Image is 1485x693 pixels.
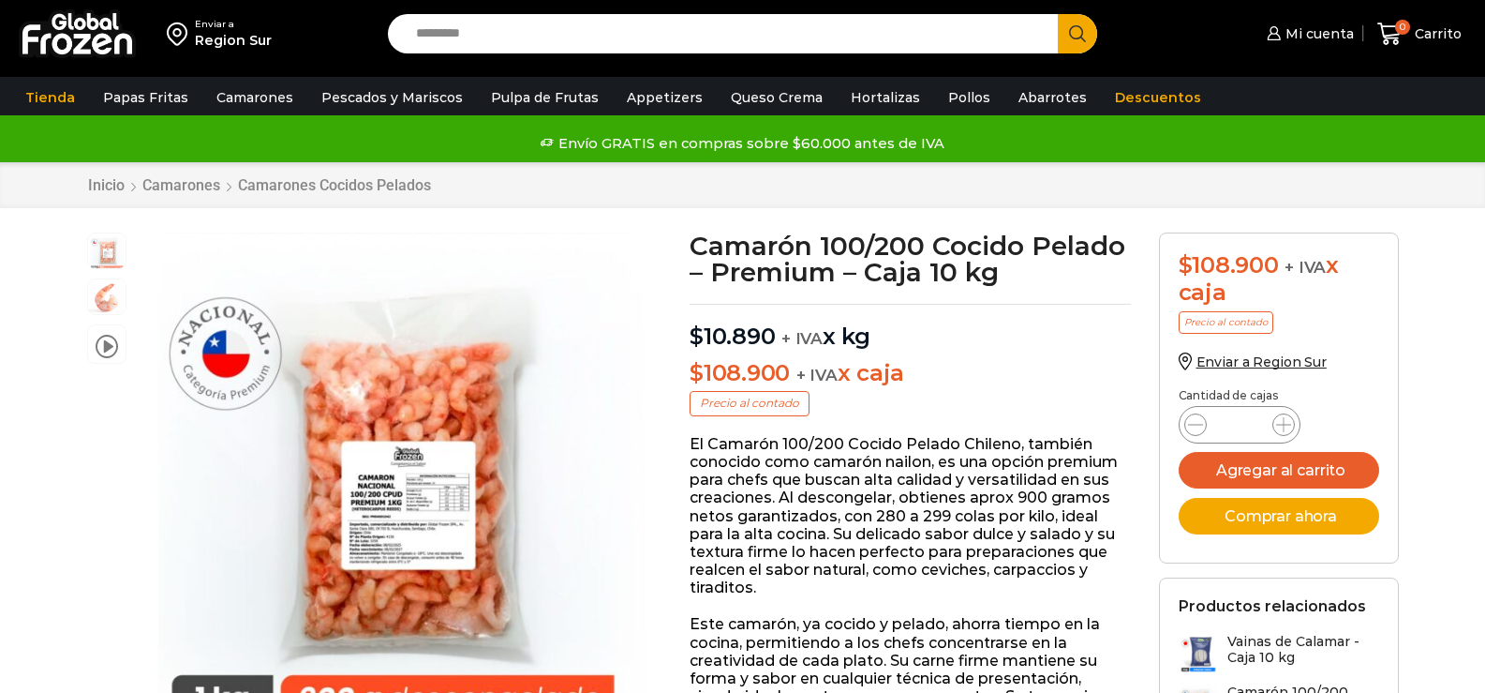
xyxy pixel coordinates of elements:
span: Mi cuenta [1281,24,1354,43]
span: camaron-nacional-2 [88,279,126,317]
h2: Productos relacionados [1179,597,1366,615]
p: Precio al contado [690,391,809,415]
bdi: 108.900 [690,359,790,386]
div: Enviar a [195,18,272,31]
a: Descuentos [1106,80,1210,115]
nav: Breadcrumb [87,176,432,194]
h3: Vainas de Calamar - Caja 10 kg [1227,634,1379,666]
a: Vainas de Calamar - Caja 10 kg [1179,634,1379,674]
div: Region Sur [195,31,272,50]
a: Camarones [207,80,303,115]
button: Search button [1058,14,1097,53]
input: Product quantity [1222,412,1257,438]
span: camaron nacional premium [88,234,126,271]
a: Hortalizas [841,80,929,115]
bdi: 108.900 [1179,251,1279,279]
a: Pulpa de Frutas [482,80,608,115]
a: Tienda [16,80,84,115]
button: Comprar ahora [1179,498,1379,535]
button: Agregar al carrito [1179,452,1379,489]
h1: Camarón 100/200 Cocido Pelado – Premium – Caja 10 kg [690,233,1131,285]
a: Camarones [141,176,221,194]
a: Papas Fritas [94,80,198,115]
p: Cantidad de cajas [1179,389,1379,402]
img: address-field-icon.svg [167,18,195,50]
a: Appetizers [617,80,712,115]
span: $ [1179,251,1193,279]
bdi: 10.890 [690,323,775,350]
p: x caja [690,360,1131,387]
p: El Camarón 100/200 Cocido Pelado Chileno, también conocido como camarón nailon, es una opción pre... [690,435,1131,597]
a: 0 Carrito [1373,12,1466,56]
span: Enviar a Region Sur [1196,354,1327,370]
span: Carrito [1410,24,1462,43]
a: Mi cuenta [1262,15,1354,53]
a: Pescados y Mariscos [312,80,472,115]
span: + IVA [1285,258,1326,277]
a: Inicio [87,176,126,194]
p: x kg [690,304,1131,351]
a: Abarrotes [1009,80,1096,115]
a: Enviar a Region Sur [1179,354,1327,370]
a: Camarones Cocidos Pelados [237,176,432,194]
div: x caja [1179,252,1379,307]
a: Pollos [939,80,1000,115]
span: $ [690,359,704,386]
a: Queso Crema [721,80,832,115]
span: 0 [1395,20,1410,35]
p: Precio al contado [1179,311,1273,334]
span: + IVA [796,366,838,384]
span: $ [690,323,704,350]
span: + IVA [781,329,823,348]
